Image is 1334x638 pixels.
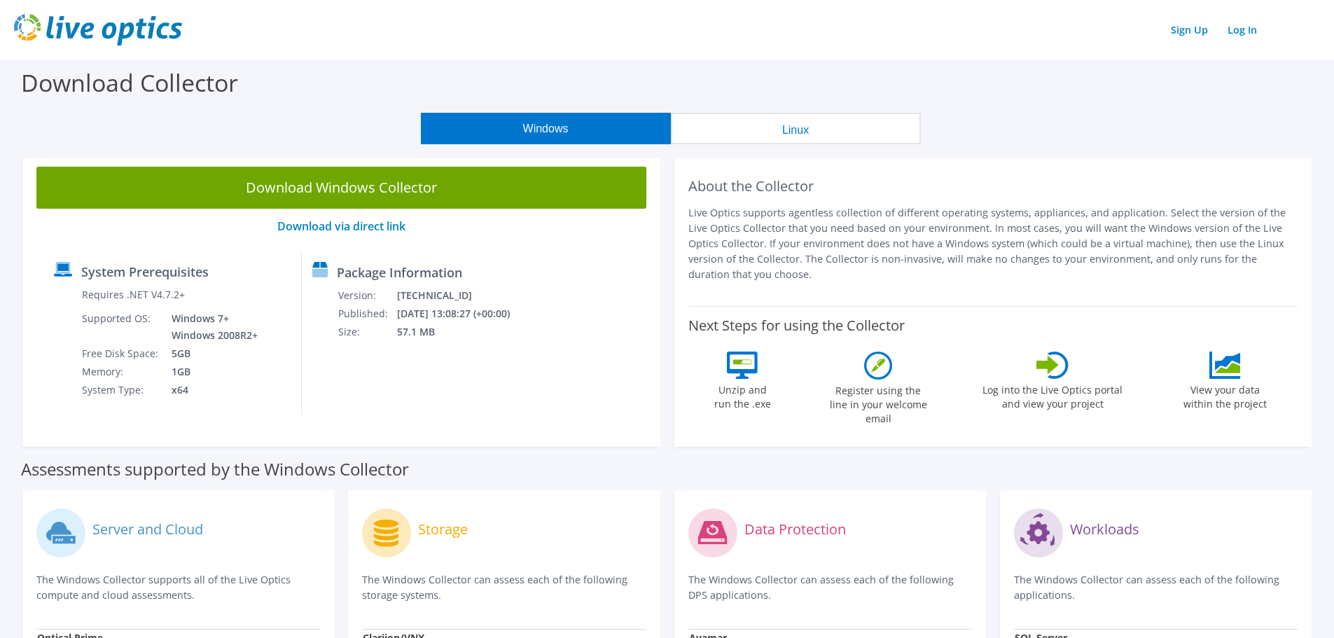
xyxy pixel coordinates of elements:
[161,363,260,381] td: 1GB
[688,572,972,603] p: The Windows Collector can assess each of the following DPS applications.
[36,167,646,209] a: Download Windows Collector
[92,522,203,536] label: Server and Cloud
[710,379,774,411] label: Unzip and run the .exe
[81,265,209,279] label: System Prerequisites
[688,205,1298,282] p: Live Optics supports agentless collection of different operating systems, appliances, and applica...
[161,310,260,345] td: Windows 7+ Windows 2008R2+
[1164,20,1215,40] a: Sign Up
[688,178,1298,195] h2: About the Collector
[337,265,462,279] label: Package Information
[1221,20,1264,40] a: Log In
[36,572,320,603] p: The Windows Collector supports all of the Live Optics compute and cloud assessments.
[21,462,409,476] label: Assessments supported by the Windows Collector
[982,379,1123,411] label: Log into the Live Optics portal and view your project
[161,345,260,363] td: 5GB
[161,381,260,399] td: x64
[1014,572,1298,603] p: The Windows Collector can assess each of the following applications.
[21,67,238,99] label: Download Collector
[744,522,846,536] label: Data Protection
[362,572,646,603] p: The Windows Collector can assess each of the following storage systems.
[14,14,182,46] img: live_optics_svg.svg
[81,381,161,399] td: System Type:
[338,286,396,305] td: Version:
[826,380,931,426] label: Register using the line in your welcome email
[277,219,405,234] a: Download via direct link
[396,305,528,323] td: [DATE] 13:08:27 (+00:00)
[688,317,905,334] label: Next Steps for using the Collector
[81,363,161,381] td: Memory:
[421,113,671,144] button: Windows
[338,305,396,323] td: Published:
[338,323,396,341] td: Size:
[82,288,185,302] label: Requires .NET V4.7.2+
[396,286,528,305] td: [TECHNICAL_ID]
[396,323,528,341] td: 57.1 MB
[1070,522,1139,536] label: Workloads
[81,345,161,363] td: Free Disk Space:
[81,310,161,345] td: Supported OS:
[1174,379,1275,411] label: View your data within the project
[418,522,468,536] label: Storage
[671,113,921,144] button: Linux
